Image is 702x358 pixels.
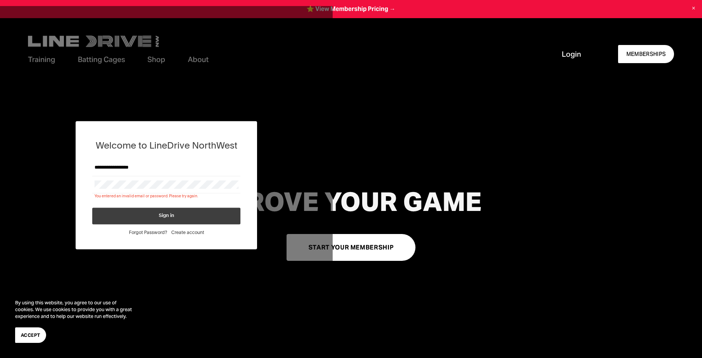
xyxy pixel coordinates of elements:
input: Email [95,157,239,166]
button: Sign in [92,201,240,218]
section: Cookie banner [8,292,144,350]
a: START YOUR MEMBERSHIP [287,234,416,261]
a: MEMBERSHIPS [618,45,674,64]
input: Password [95,174,239,183]
h1: Welcome to LineDrive NorthWest [92,132,240,147]
span: Accept [21,332,40,339]
a: Forgot Password? [129,223,171,229]
button: Accept [15,327,46,343]
h1: IMPROVE YOUR GAME [131,187,549,217]
div: You entered an invalid email or password. Please try again. [92,187,240,193]
p: By using this website, you agree to our use of cookies. We use cookies to provide you with a grea... [15,299,136,320]
a: Login [562,49,581,59]
a: Create account [171,223,204,229]
span: Forgot Password? [129,223,167,229]
span: Sign in [159,207,174,212]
